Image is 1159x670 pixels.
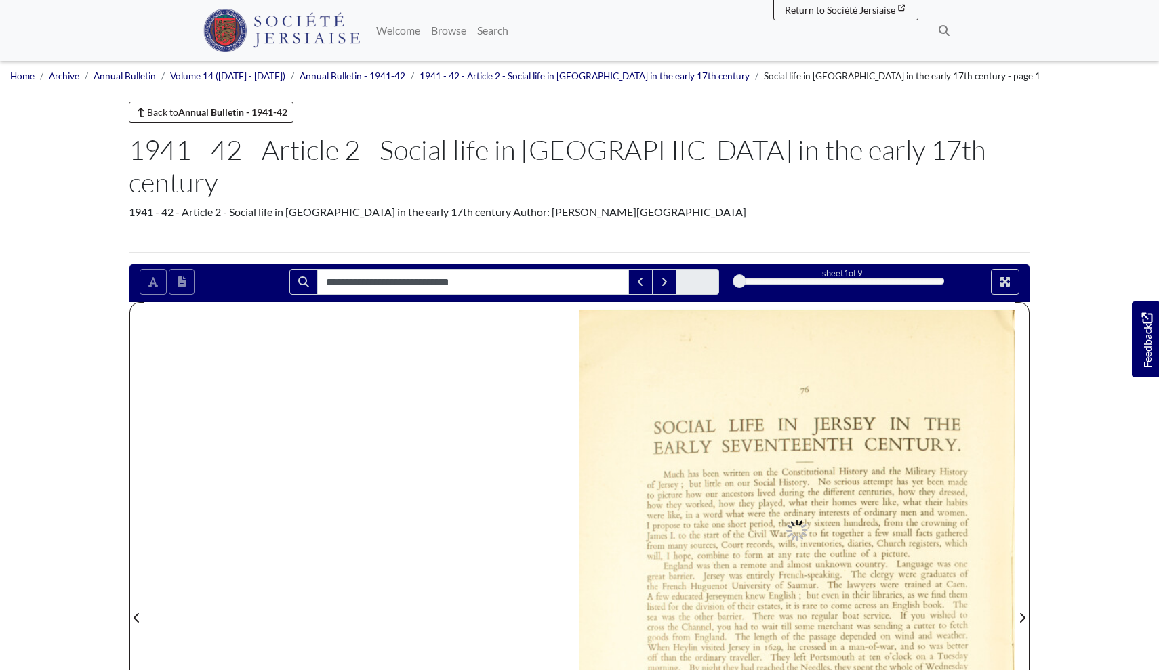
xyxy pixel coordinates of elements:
[178,106,287,118] strong: Annual Bulletin - 1941-42
[203,5,360,56] a: Société Jersiaise logo
[129,102,293,123] a: Back toAnnual Bulletin - 1941-42
[628,269,653,295] button: Previous Match
[129,133,1030,198] h1: 1941 - 42 - Article 2 - Social life in [GEOGRAPHIC_DATA] in the early 17th century
[844,268,849,278] span: 1
[739,267,944,280] div: sheet of 9
[289,269,318,295] button: Search
[764,70,1040,81] span: Social life in [GEOGRAPHIC_DATA] in the early 17th century - page 1
[94,70,156,81] a: Annual Bulletin
[785,4,895,16] span: Return to Société Jersiaise
[652,269,676,295] button: Next Match
[203,9,360,52] img: Société Jersiaise
[426,17,472,44] a: Browse
[49,70,79,81] a: Archive
[991,269,1019,295] button: Full screen mode
[170,70,285,81] a: Volume 14 ([DATE] - [DATE])
[371,17,426,44] a: Welcome
[420,70,750,81] a: 1941 - 42 - Article 2 - Social life in [GEOGRAPHIC_DATA] in the early 17th century
[129,204,1030,220] div: 1941 - 42 - Article 2 - Social life in [GEOGRAPHIC_DATA] in the early 17th century Author: [PERSO...
[300,70,405,81] a: Annual Bulletin - 1941-42
[1139,313,1155,368] span: Feedback
[169,269,195,295] button: Open transcription window
[10,70,35,81] a: Home
[140,269,167,295] button: Toggle text selection (Alt+T)
[317,269,629,295] input: Search for
[1132,301,1159,377] a: Would you like to provide feedback?
[472,17,514,44] a: Search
